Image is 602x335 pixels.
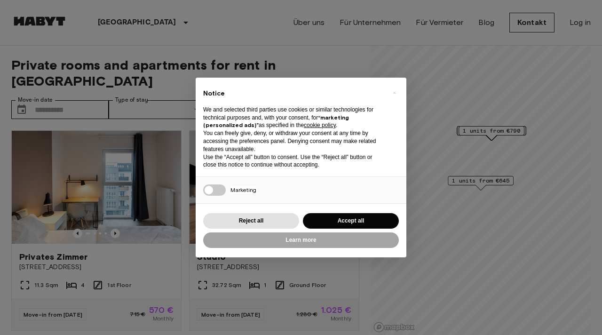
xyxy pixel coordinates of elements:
[203,129,384,153] p: You can freely give, deny, or withdraw your consent at any time by accessing the preferences pane...
[203,89,384,98] h2: Notice
[304,122,336,128] a: cookie policy
[203,114,349,129] strong: “marketing (personalized ads)”
[203,213,299,229] button: Reject all
[393,87,396,98] span: ×
[203,232,399,248] button: Learn more
[203,106,384,129] p: We and selected third parties use cookies or similar technologies for technical purposes and, wit...
[230,186,256,193] span: Marketing
[203,153,384,169] p: Use the “Accept all” button to consent. Use the “Reject all” button or close this notice to conti...
[387,85,402,100] button: Close this notice
[303,213,399,229] button: Accept all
